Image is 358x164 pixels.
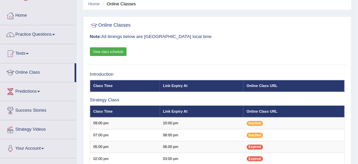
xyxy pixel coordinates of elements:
h3: Introduction [90,72,345,77]
th: Class Time [90,106,160,117]
td: 10:00 pm [160,117,243,129]
a: Tests [0,44,76,61]
th: Class Time [90,80,160,92]
th: Online Class URL [243,80,345,92]
a: Strategy Videos [0,120,76,137]
span: Expired [247,145,263,150]
td: 06:00 pm [160,141,243,153]
a: Practice Questions [0,25,76,42]
th: Link Expiry At [160,106,243,117]
h2: Online Classes [90,21,248,30]
a: Predictions [0,82,76,99]
h3: All timings below are [GEOGRAPHIC_DATA] local time [90,34,345,39]
span: Inactive [247,121,263,126]
h3: Strategy Class [90,98,345,103]
a: Success Stories [0,101,76,118]
a: Online Class [0,63,75,80]
span: Inactive [247,133,263,138]
li: Online Classes [101,1,136,7]
td: 08:00 pm [160,129,243,141]
th: Link Expiry At [160,80,243,92]
td: 09:00 pm [90,117,160,129]
span: Expired [247,156,263,161]
th: Online Class URL [243,106,345,117]
a: Home [0,6,76,23]
td: 05:00 pm [90,141,160,153]
a: View class schedule [90,47,127,56]
b: Note: [90,34,102,39]
td: 07:00 pm [90,129,160,141]
a: Home [88,1,100,6]
a: Your Account [0,139,76,156]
